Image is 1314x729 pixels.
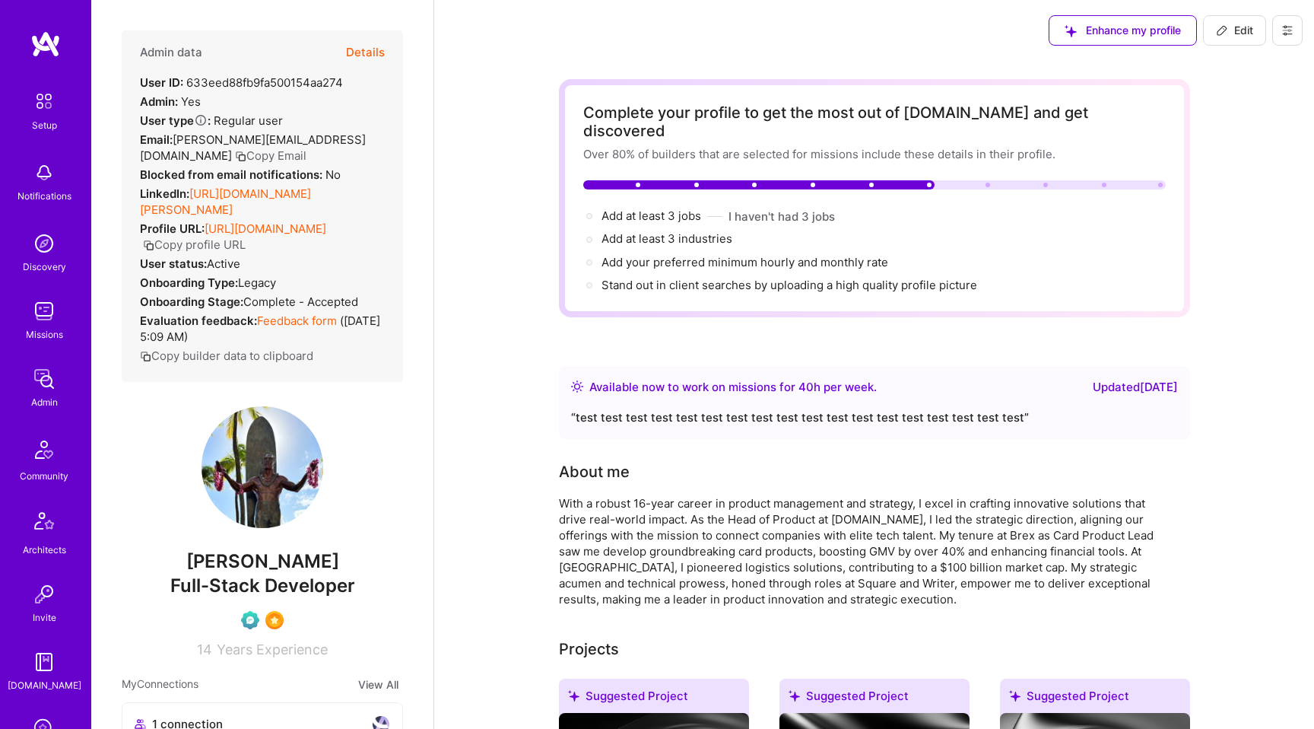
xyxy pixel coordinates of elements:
strong: Blocked from email notifications: [140,167,325,182]
div: Suggested Project [559,679,749,719]
div: Discovery [23,259,66,275]
div: Community [20,468,68,484]
span: Edit [1216,23,1253,38]
span: Years Experience [217,641,328,657]
div: Suggested Project [779,679,970,719]
img: guide book [29,647,59,677]
strong: Onboarding Stage: [140,294,243,309]
div: Complete your profile to get the most out of [DOMAIN_NAME] and get discovered [583,103,1166,140]
img: User Avatar [202,406,323,528]
span: Complete - Accepted [243,294,358,309]
i: icon SuggestedTeams [789,690,800,702]
h4: Admin data [140,46,202,59]
a: [URL][DOMAIN_NAME][PERSON_NAME] [140,186,311,217]
div: ( [DATE] 5:09 AM ) [140,313,385,345]
div: Notifications [17,188,71,204]
i: icon SuggestedTeams [1065,25,1077,37]
img: bell [29,158,59,188]
i: icon Copy [235,151,246,162]
strong: Admin: [140,94,178,109]
strong: User ID: [140,75,183,90]
span: 40 [798,380,814,394]
img: Evaluation Call Pending [241,611,259,629]
img: setup [28,85,60,117]
div: Updated [DATE] [1093,378,1178,396]
strong: User type : [140,113,211,128]
div: Architects [23,542,66,558]
button: Enhance my profile [1049,15,1197,46]
img: Invite [29,579,59,610]
button: I haven't had 3 jobs [728,209,835,224]
img: discovery [29,228,59,259]
div: Setup [32,117,57,133]
span: Add your preferred minimum hourly and monthly rate [601,255,888,269]
div: No [140,167,341,183]
div: Projects [559,638,619,661]
button: Copy profile URL [143,237,246,253]
div: “ test test test test test test test test test test test test test test test test test test ” [571,409,1178,427]
div: Missions [26,326,63,342]
strong: Evaluation feedback: [140,314,257,328]
span: Enhance my profile [1065,23,1181,38]
div: Suggested Project [1000,679,1190,719]
img: teamwork [29,296,59,326]
div: Over 80% of builders that are selected for missions include these details in their profile. [583,146,1166,162]
strong: Onboarding Type: [140,275,238,290]
div: 633eed88fb9fa500154aa274 [140,75,343,91]
div: With a robust 16-year career in product management and strategy, I excel in crafting innovative s... [559,495,1167,607]
img: Community [26,431,62,468]
div: Stand out in client searches by uploading a high quality profile picture [601,277,977,293]
span: Full-Stack Developer [170,575,355,597]
img: Availability [571,380,583,393]
span: My Connections [122,676,198,693]
span: Add at least 3 industries [601,231,732,246]
span: Add at least 3 jobs [601,209,701,223]
button: Copy Email [235,148,306,164]
i: icon SuggestedTeams [1009,690,1020,702]
i: icon Copy [143,240,154,251]
a: Feedback form [257,314,337,328]
a: [URL][DOMAIN_NAME] [205,221,326,236]
img: logo [30,30,61,58]
i: icon Copy [140,351,151,362]
div: Admin [31,394,58,410]
button: View All [354,676,403,693]
i: icon SuggestedTeams [568,690,579,702]
span: [PERSON_NAME][EMAIL_ADDRESS][DOMAIN_NAME] [140,132,366,163]
strong: LinkedIn: [140,186,189,201]
img: SelectionTeam [265,611,284,629]
img: Architects [26,505,62,542]
strong: Profile URL: [140,221,205,236]
div: Yes [140,94,201,110]
i: Help [194,113,208,127]
div: Available now to work on missions for h per week . [589,378,877,396]
button: Copy builder data to clipboard [140,348,313,364]
button: Edit [1203,15,1266,46]
div: Regular user [140,113,283,129]
button: Details [346,30,385,75]
img: admin teamwork [29,364,59,394]
div: About me [559,460,630,483]
div: [DOMAIN_NAME] [8,677,81,693]
strong: User status: [140,256,207,271]
span: 14 [197,641,212,657]
span: Active [207,256,240,271]
span: legacy [238,275,276,290]
div: Invite [33,610,56,626]
strong: Email: [140,132,173,147]
span: [PERSON_NAME] [122,550,403,573]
